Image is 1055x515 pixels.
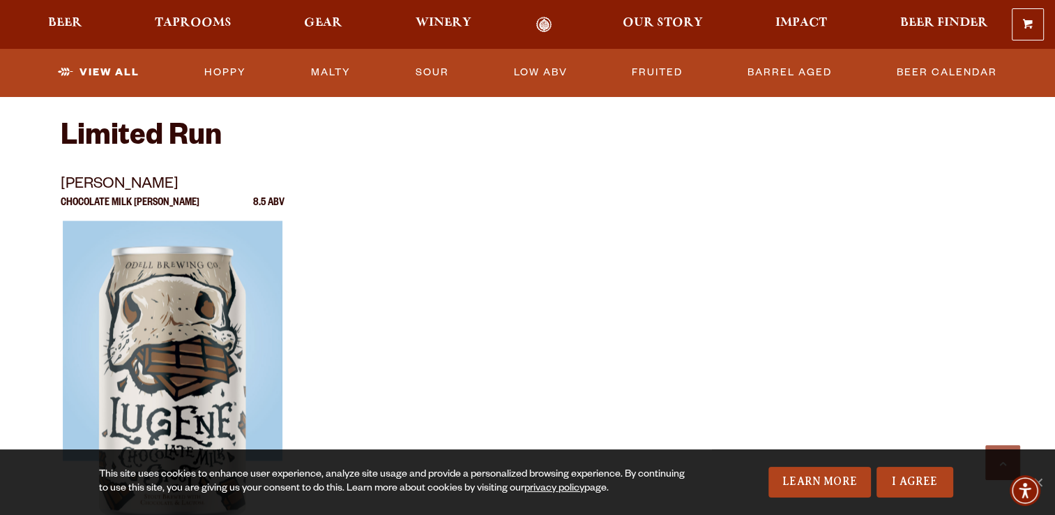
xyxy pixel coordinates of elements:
a: Scroll to top [985,445,1020,480]
a: Barrel Aged [742,57,837,89]
a: Our Story [614,17,712,33]
a: View All [52,57,145,89]
a: Beer Finder [890,17,996,33]
p: 8.5 ABV [253,198,284,221]
div: Accessibility Menu [1010,475,1040,506]
a: Hoppy [199,57,252,89]
div: This site uses cookies to enhance user experience, analyze site usage and provide a personalized ... [99,468,690,496]
a: Low ABV [508,57,572,89]
a: I Agree [876,467,953,498]
span: Gear [304,17,342,29]
span: Our Story [623,17,703,29]
a: Malty [305,57,356,89]
a: Winery [407,17,480,33]
a: Beer Calendar [891,57,1003,89]
a: Taprooms [146,17,241,33]
a: privacy policy [524,484,584,495]
a: Odell Home [518,17,570,33]
a: Learn More [768,467,871,498]
a: Impact [766,17,836,33]
a: Gear [295,17,351,33]
a: Fruited [626,57,688,89]
span: Beer Finder [900,17,987,29]
a: Beer [39,17,91,33]
span: Beer [48,17,82,29]
span: Winery [416,17,471,29]
p: Chocolate Milk [PERSON_NAME] [61,198,199,221]
span: Impact [775,17,827,29]
a: Sour [410,57,455,89]
span: Taprooms [155,17,232,29]
h2: Limited Run [61,122,995,156]
p: [PERSON_NAME] [61,173,285,198]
